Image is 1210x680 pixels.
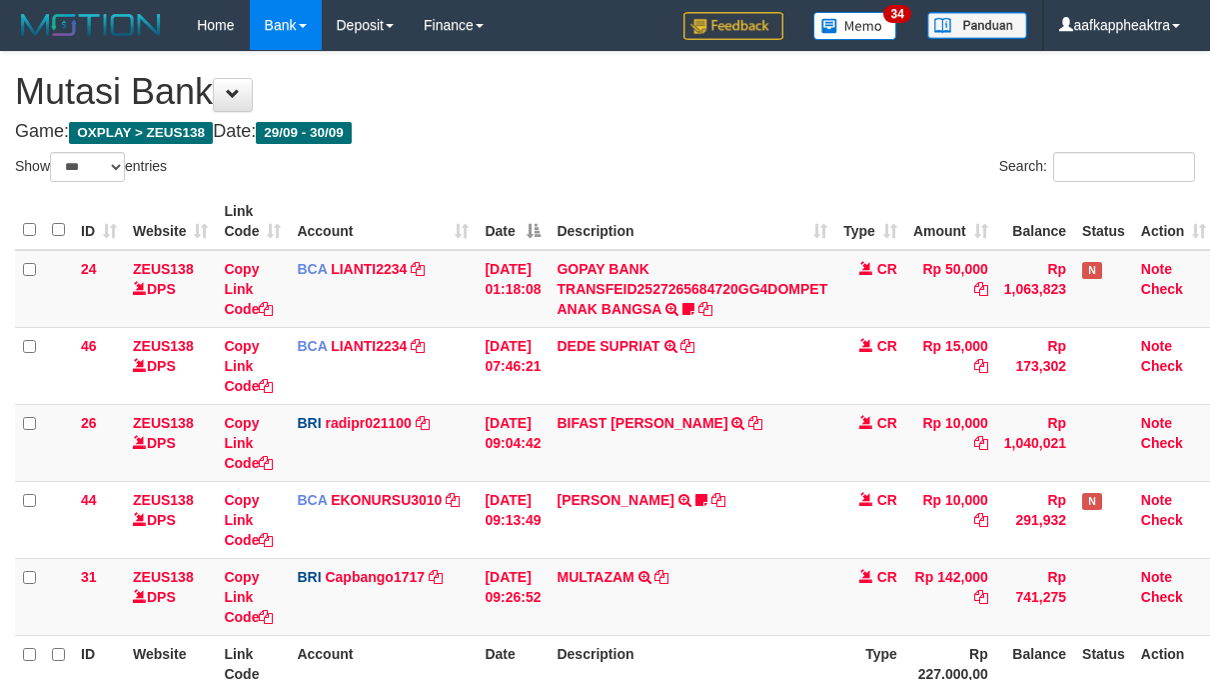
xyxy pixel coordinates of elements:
[125,558,216,635] td: DPS
[680,338,694,354] a: Copy DEDE SUPRIAT to clipboard
[69,122,213,144] span: OXPLAY > ZEUS138
[133,261,194,277] a: ZEUS138
[477,193,549,250] th: Date: activate to sort column descending
[133,492,194,508] a: ZEUS138
[125,327,216,404] td: DPS
[1141,435,1183,451] a: Check
[289,193,477,250] th: Account: activate to sort column ascending
[1141,358,1183,374] a: Check
[1082,493,1102,510] span: Has Note
[1082,262,1102,279] span: Has Note
[81,415,97,431] span: 26
[549,193,835,250] th: Description: activate to sort column ascending
[411,338,425,354] a: Copy LIANTI2234 to clipboard
[877,492,897,508] span: CR
[224,415,273,471] a: Copy Link Code
[1141,415,1172,431] a: Note
[125,193,216,250] th: Website: activate to sort column ascending
[557,415,727,431] a: BIFAST [PERSON_NAME]
[1141,338,1172,354] a: Note
[999,152,1195,182] label: Search:
[877,569,897,585] span: CR
[905,404,996,481] td: Rp 10,000
[331,261,407,277] a: LIANTI2234
[683,12,783,40] img: Feedback.jpg
[297,415,321,431] span: BRI
[125,481,216,558] td: DPS
[996,404,1074,481] td: Rp 1,040,021
[974,281,988,297] a: Copy Rp 50,000 to clipboard
[557,261,827,317] a: GOPAY BANK TRANSFEID2527265684720GG4DOMPET ANAK BANGSA
[1141,512,1183,528] a: Check
[81,261,97,277] span: 24
[877,338,897,354] span: CR
[477,404,549,481] td: [DATE] 09:04:42
[81,569,97,585] span: 31
[1141,281,1183,297] a: Check
[905,327,996,404] td: Rp 15,000
[331,492,442,508] a: EKONURSU3010
[557,492,673,508] a: [PERSON_NAME]
[477,250,549,328] td: [DATE] 01:18:08
[927,12,1027,39] img: panduan.png
[325,569,425,585] a: Capbango1717
[133,415,194,431] a: ZEUS138
[297,569,321,585] span: BRI
[813,12,897,40] img: Button%20Memo.svg
[996,558,1074,635] td: Rp 741,275
[477,558,549,635] td: [DATE] 09:26:52
[224,261,273,317] a: Copy Link Code
[557,569,633,585] a: MULTAZAM
[996,193,1074,250] th: Balance
[654,569,668,585] a: Copy MULTAZAM to clipboard
[877,415,897,431] span: CR
[331,338,407,354] a: LIANTI2234
[15,152,167,182] label: Show entries
[711,492,725,508] a: Copy ANISA AGUSTI to clipboard
[974,589,988,605] a: Copy Rp 142,000 to clipboard
[1141,569,1172,585] a: Note
[446,492,460,508] a: Copy EKONURSU3010 to clipboard
[133,569,194,585] a: ZEUS138
[883,5,910,23] span: 34
[429,569,443,585] a: Copy Capbango1717 to clipboard
[297,338,327,354] span: BCA
[905,193,996,250] th: Amount: activate to sort column ascending
[297,492,327,508] span: BCA
[996,327,1074,404] td: Rp 173,302
[905,481,996,558] td: Rp 10,000
[216,193,289,250] th: Link Code: activate to sort column ascending
[477,481,549,558] td: [DATE] 09:13:49
[835,193,905,250] th: Type: activate to sort column ascending
[73,193,125,250] th: ID: activate to sort column ascending
[557,338,659,354] a: DEDE SUPRIAT
[996,481,1074,558] td: Rp 291,932
[411,261,425,277] a: Copy LIANTI2234 to clipboard
[416,415,430,431] a: Copy radipr021100 to clipboard
[996,250,1074,328] td: Rp 1,063,823
[81,492,97,508] span: 44
[974,512,988,528] a: Copy Rp 10,000 to clipboard
[905,558,996,635] td: Rp 142,000
[1141,589,1183,605] a: Check
[50,152,125,182] select: Showentries
[1053,152,1195,182] input: Search:
[748,415,762,431] a: Copy BIFAST ERIKA S PAUN to clipboard
[15,72,1195,112] h1: Mutasi Bank
[698,301,712,317] a: Copy GOPAY BANK TRANSFEID2527265684720GG4DOMPET ANAK BANGSA to clipboard
[477,327,549,404] td: [DATE] 07:46:21
[905,250,996,328] td: Rp 50,000
[133,338,194,354] a: ZEUS138
[125,404,216,481] td: DPS
[224,338,273,394] a: Copy Link Code
[1074,193,1133,250] th: Status
[256,122,352,144] span: 29/09 - 30/09
[81,338,97,354] span: 46
[974,435,988,451] a: Copy Rp 10,000 to clipboard
[224,492,273,548] a: Copy Link Code
[224,569,273,625] a: Copy Link Code
[125,250,216,328] td: DPS
[974,358,988,374] a: Copy Rp 15,000 to clipboard
[15,10,167,40] img: MOTION_logo.png
[297,261,327,277] span: BCA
